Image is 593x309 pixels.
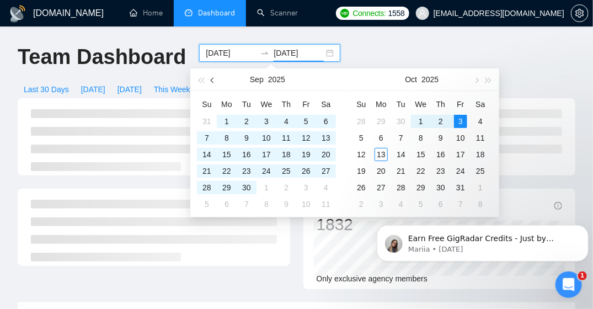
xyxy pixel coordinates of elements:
button: [DATE] [75,81,111,98]
td: 2025-10-20 [371,163,391,179]
div: 29 [375,115,388,128]
div: 2 [280,181,293,194]
td: 2025-10-28 [391,179,411,196]
td: 2025-09-29 [371,113,391,130]
td: 2025-10-26 [351,179,371,196]
span: 1558 [388,7,405,19]
div: 7 [454,198,467,211]
div: 15 [220,148,233,161]
td: 2025-10-31 [451,179,471,196]
div: 14 [200,148,213,161]
td: 2025-09-16 [237,146,257,163]
div: 23 [434,164,447,178]
div: 12 [300,131,313,145]
td: 2025-10-10 [296,196,316,212]
div: 4 [394,198,408,211]
td: 2025-10-19 [351,163,371,179]
td: 2025-09-30 [391,113,411,130]
td: 2025-10-01 [257,179,276,196]
span: dashboard [185,9,193,17]
iframe: Intercom live chat [555,271,582,298]
div: 21 [394,164,408,178]
div: 6 [375,131,388,145]
td: 2025-09-02 [237,113,257,130]
div: 23 [240,164,253,178]
td: 2025-09-28 [197,179,217,196]
input: Start date [206,47,256,59]
td: 2025-09-10 [257,130,276,146]
td: 2025-10-05 [197,196,217,212]
td: 2025-10-17 [451,146,471,163]
div: 28 [200,181,213,194]
td: 2025-10-15 [411,146,431,163]
th: Mo [371,95,391,113]
button: This Week [148,81,196,98]
td: 2025-10-11 [471,130,490,146]
td: 2025-10-06 [217,196,237,212]
input: End date [274,47,324,59]
td: 2025-09-28 [351,113,371,130]
div: 1 [220,115,233,128]
a: searchScanner [257,8,298,18]
th: We [411,95,431,113]
div: 24 [454,164,467,178]
div: 7 [240,198,253,211]
td: 2025-09-15 [217,146,237,163]
td: 2025-11-04 [391,196,411,212]
div: 1 [474,181,487,194]
td: 2025-09-06 [316,113,336,130]
th: Sa [471,95,490,113]
th: Tu [391,95,411,113]
span: Earn Free GigRadar Credits - Just by Sharing Your Story! 💬 Want more credits for sending proposal... [36,32,202,260]
div: 9 [280,198,293,211]
td: 2025-10-10 [451,130,471,146]
div: 18 [280,148,293,161]
span: [DATE] [117,83,142,95]
div: 14 [394,148,408,161]
span: Last 30 Days [24,83,69,95]
span: swap-right [260,49,269,57]
div: 1 [414,115,428,128]
div: 26 [300,164,313,178]
div: 31 [454,181,467,194]
td: 2025-09-03 [257,113,276,130]
button: 2025 [268,68,285,90]
div: 3 [260,115,273,128]
div: 3 [375,198,388,211]
td: 2025-09-22 [217,163,237,179]
td: 2025-10-05 [351,130,371,146]
span: setting [571,9,588,18]
span: Connects: [352,7,386,19]
td: 2025-11-02 [351,196,371,212]
td: 2025-10-30 [431,179,451,196]
td: 2025-10-02 [431,113,451,130]
div: 29 [220,181,233,194]
div: 10 [454,131,467,145]
td: 2025-10-13 [371,146,391,163]
img: logo [9,5,26,23]
td: 2025-09-21 [197,163,217,179]
div: 8 [260,198,273,211]
td: 2025-10-01 [411,113,431,130]
div: 8 [220,131,233,145]
div: 7 [394,131,408,145]
span: to [260,49,269,57]
div: 31 [200,115,213,128]
td: 2025-09-14 [197,146,217,163]
div: 4 [474,115,487,128]
div: 11 [319,198,333,211]
div: 7 [200,131,213,145]
div: 6 [434,198,447,211]
div: 12 [355,148,368,161]
div: 2 [434,115,447,128]
td: 2025-11-01 [471,179,490,196]
td: 2025-10-23 [431,163,451,179]
td: 2025-09-18 [276,146,296,163]
button: setting [571,4,589,22]
td: 2025-09-26 [296,163,316,179]
div: 30 [434,181,447,194]
div: 10 [300,198,313,211]
td: 2025-09-30 [237,179,257,196]
div: 6 [319,115,333,128]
